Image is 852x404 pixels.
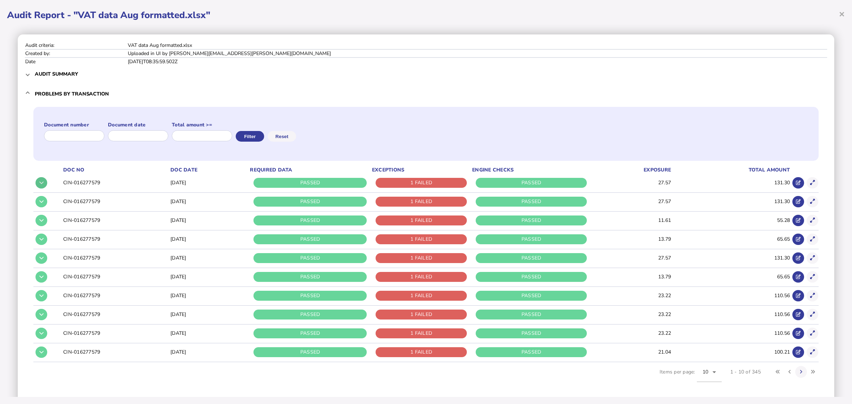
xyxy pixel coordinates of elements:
[35,309,47,321] button: Details
[807,177,818,189] button: Show transaction detail
[795,366,807,378] button: Next page
[253,178,367,188] div: PASSED
[25,105,827,395] div: Problems by transaction
[25,82,827,105] mat-expansion-panel-header: Problems by transaction
[62,211,169,229] td: CIN-016277579
[807,346,818,358] button: Show transaction detail
[25,58,127,65] td: Date
[673,273,790,280] div: 65.65
[253,347,367,357] div: PASSED
[376,253,467,263] div: 1 FAILED
[169,166,248,174] th: Doc Date
[476,291,587,301] div: PASSED
[772,366,784,378] button: First page
[792,177,804,189] button: Open in advisor
[253,291,367,301] div: PASSED
[673,255,790,262] div: 131.30
[253,310,367,320] div: PASSED
[169,324,248,342] td: [DATE]
[62,324,169,342] td: CIN-016277579
[35,71,78,77] h3: Audit summary
[673,217,790,224] div: 55.28
[127,42,828,49] td: VAT data Aug formatted.xlsx
[253,215,367,225] div: PASSED
[248,166,371,174] th: Required data
[807,196,818,208] button: Show transaction detail
[236,131,264,142] button: Filter
[592,217,671,224] div: 11.61
[784,366,796,378] button: Previous page
[792,196,804,208] button: Open in advisor
[35,196,47,208] button: Details
[169,211,248,229] td: [DATE]
[127,58,828,65] td: [DATE]T08:35:59.502Z
[62,305,169,323] td: CIN-016277579
[673,349,790,356] div: 100.21
[592,255,671,262] div: 27.57
[371,166,471,174] th: Exceptions
[25,65,827,82] mat-expansion-panel-header: Audit summary
[592,330,671,337] div: 23.22
[807,309,818,321] button: Show transaction detail
[253,328,367,338] div: PASSED
[471,166,591,174] th: Engine checks
[697,362,722,390] mat-form-field: Change page size
[62,268,169,286] td: CIN-016277579
[476,215,587,225] div: PASSED
[792,215,804,226] button: Open in advisor
[476,234,587,244] div: PASSED
[35,91,109,97] h3: Problems by transaction
[703,368,709,375] span: 10
[268,131,296,142] button: Reset
[376,310,467,320] div: 1 FAILED
[807,215,818,226] button: Show transaction detail
[35,328,47,339] button: Details
[376,328,467,338] div: 1 FAILED
[592,236,671,243] div: 13.79
[35,252,47,264] button: Details
[35,346,47,358] button: Details
[807,290,818,302] button: Show transaction detail
[476,347,587,357] div: PASSED
[592,349,671,356] div: 21.04
[169,174,248,192] td: [DATE]
[476,328,587,338] div: PASSED
[108,121,168,129] label: Document date
[172,121,232,129] label: Total amount >=
[35,290,47,302] button: Details
[673,179,790,186] div: 131.30
[253,197,367,207] div: PASSED
[25,49,127,58] td: Created by:
[592,311,671,318] div: 23.22
[673,198,790,205] div: 131.30
[730,368,761,376] div: 1 - 10 of 345
[792,328,804,339] button: Open in advisor
[592,166,671,174] div: Exposure
[169,249,248,267] td: [DATE]
[62,343,169,361] td: CIN-016277579
[127,49,828,58] td: Uploaded in UI by [PERSON_NAME][EMAIL_ADDRESS][PERSON_NAME][DOMAIN_NAME]
[792,346,804,358] button: Open in advisor
[792,290,804,302] button: Open in advisor
[376,215,467,225] div: 1 FAILED
[592,198,671,205] div: 27.57
[792,309,804,321] button: Open in advisor
[807,328,818,339] button: Show transaction detail
[253,253,367,263] div: PASSED
[807,366,819,378] button: Last page
[476,272,587,282] div: PASSED
[673,236,790,243] div: 65.65
[807,271,818,283] button: Show transaction detail
[169,343,248,361] td: [DATE]
[673,311,790,318] div: 110.56
[169,305,248,323] td: [DATE]
[35,234,47,245] button: Details
[792,252,804,264] button: Open in advisor
[592,273,671,280] div: 13.79
[673,166,790,174] div: Total amount
[376,347,467,357] div: 1 FAILED
[7,9,845,21] h1: Audit Report - "VAT data Aug formatted.xlsx"
[660,362,722,390] div: Items per page:
[376,234,467,244] div: 1 FAILED
[376,291,467,301] div: 1 FAILED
